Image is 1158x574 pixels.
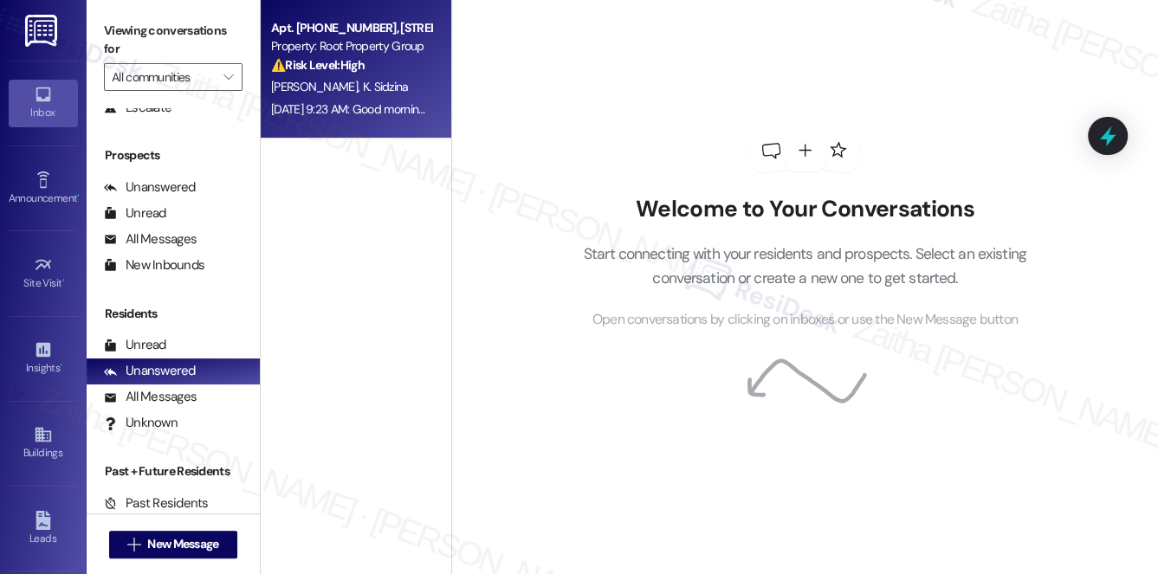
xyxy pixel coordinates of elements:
[104,17,243,63] label: Viewing conversations for
[77,190,80,202] span: •
[60,359,62,371] span: •
[127,538,140,551] i: 
[104,414,178,432] div: Unknown
[9,420,78,467] a: Buildings
[9,250,78,297] a: Site Visit •
[87,462,260,480] div: Past + Future Residents
[62,274,65,287] span: •
[271,19,431,37] div: Apt. [PHONE_NUMBER], [STREET_ADDRESS]
[104,178,196,197] div: Unanswered
[271,79,363,94] span: [PERSON_NAME]
[25,15,61,47] img: ResiDesk Logo
[87,146,260,164] div: Prospects
[104,99,171,117] div: Escalate
[9,335,78,382] a: Insights •
[223,70,233,84] i: 
[109,531,237,558] button: New Message
[104,494,209,513] div: Past Residents
[592,309,1018,331] span: Open conversations by clicking on inboxes or use the New Message button
[104,362,196,380] div: Unanswered
[87,305,260,323] div: Residents
[557,196,1052,223] h2: Welcome to Your Conversations
[9,80,78,126] a: Inbox
[104,230,197,248] div: All Messages
[557,242,1052,291] p: Start connecting with your residents and prospects. Select an existing conversation or create a n...
[271,57,365,73] strong: ⚠️ Risk Level: High
[104,204,166,223] div: Unread
[104,388,197,406] div: All Messages
[9,506,78,552] a: Leads
[271,37,431,55] div: Property: Root Property Group
[104,256,204,274] div: New Inbounds
[362,79,408,94] span: K. Sidzina
[147,535,218,553] span: New Message
[112,63,215,91] input: All communities
[104,336,166,354] div: Unread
